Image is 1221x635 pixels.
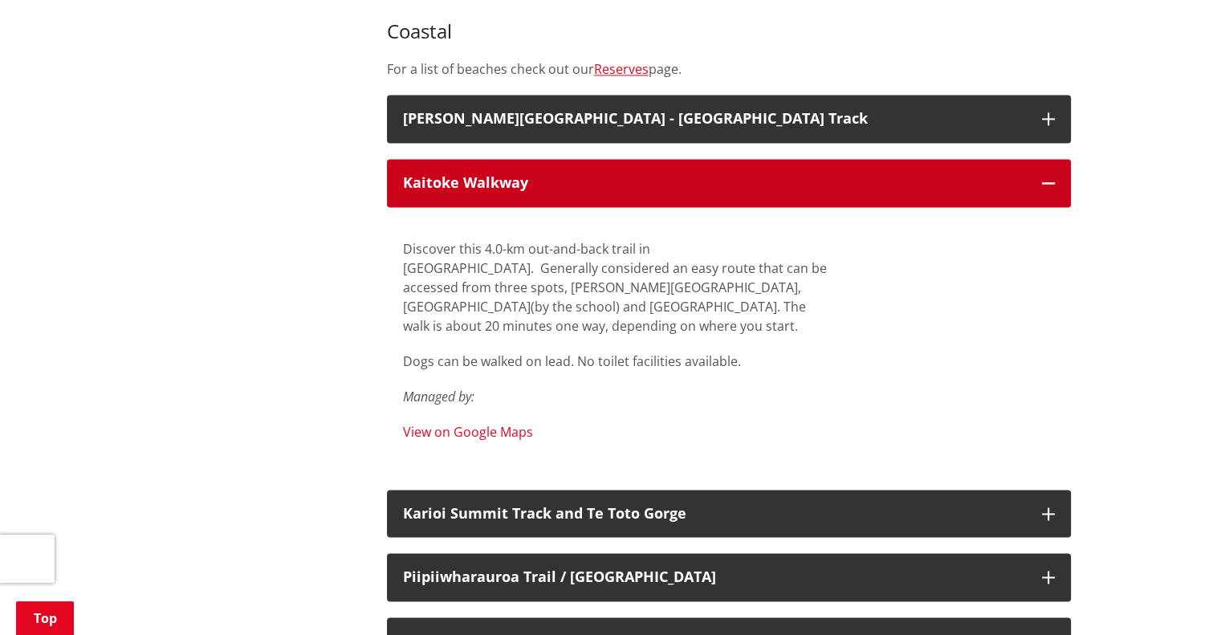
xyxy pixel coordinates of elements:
a: View on Google Maps [403,423,533,441]
a: Top [16,601,74,635]
button: Karioi Summit Track and Te Toto Gorge [387,490,1071,538]
iframe: Messenger Launcher [1147,568,1205,625]
p: For a list of beaches check out our page. [387,59,1071,79]
button: Kaitoke Walkway [387,159,1071,207]
em: Managed by: [403,388,474,405]
p: Discover this 4.0-km out-and-back trail in [GEOGRAPHIC_DATA]. Generally considered an easy route ... [403,239,829,336]
button: Piipiiwharauroa Trail / [GEOGRAPHIC_DATA] [387,553,1071,601]
h3: Karioi Summit Track and Te Toto Gorge [403,506,1026,522]
a: Reserves [594,60,649,78]
div: Kaitoke Walkway [403,175,1026,191]
h3: Piipiiwharauroa Trail / [GEOGRAPHIC_DATA] [403,569,1026,585]
button: [PERSON_NAME][GEOGRAPHIC_DATA] - [GEOGRAPHIC_DATA] Track [387,95,1071,143]
p: Dogs can be walked on lead. No toilet facilities available. [403,352,829,371]
h3: [PERSON_NAME][GEOGRAPHIC_DATA] - [GEOGRAPHIC_DATA] Track [403,111,1026,127]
